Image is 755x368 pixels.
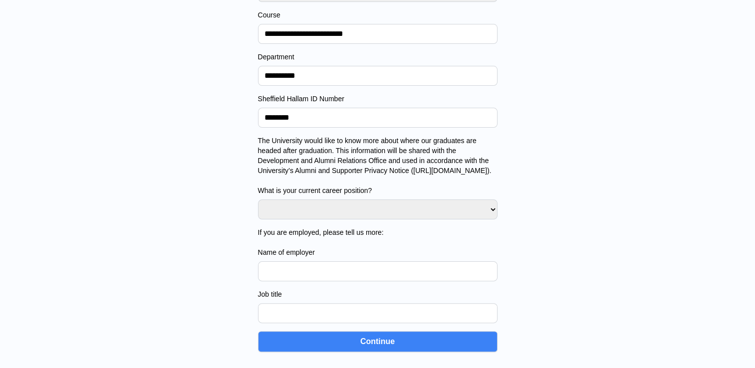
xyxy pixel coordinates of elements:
[258,10,498,20] label: Course
[258,289,498,299] label: Job title
[258,136,498,195] label: The University would like to know more about where our graduates are headed after graduation. Thi...
[258,331,498,352] button: Continue
[258,94,498,104] label: Sheffield Hallam ID Number
[258,52,498,62] label: Department
[258,227,498,257] label: If you are employed, please tell us more: Name of employer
